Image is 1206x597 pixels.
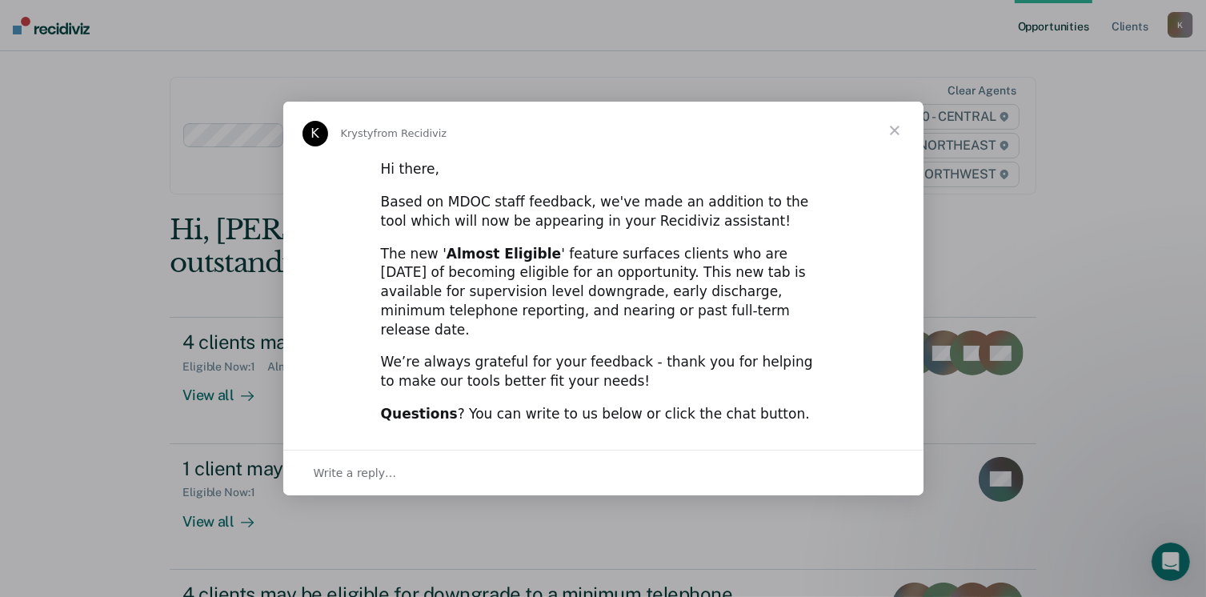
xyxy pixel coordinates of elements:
[866,102,924,159] span: Close
[303,121,328,146] div: Profile image for Krysty
[374,127,447,139] span: from Recidiviz
[314,463,397,483] span: Write a reply…
[381,405,826,424] div: ? You can write to us below or click the chat button.
[283,450,924,495] div: Open conversation and reply
[381,353,826,391] div: We’re always grateful for your feedback - thank you for helping to make our tools better fit your...
[341,127,374,139] span: Krysty
[381,193,826,231] div: Based on MDOC staff feedback, we've made an addition to the tool which will now be appearing in y...
[381,160,826,179] div: Hi there,
[381,406,458,422] b: Questions
[381,245,826,340] div: The new ' ' feature surfaces clients who are [DATE] of becoming eligible for an opportunity. This...
[447,246,561,262] b: Almost Eligible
